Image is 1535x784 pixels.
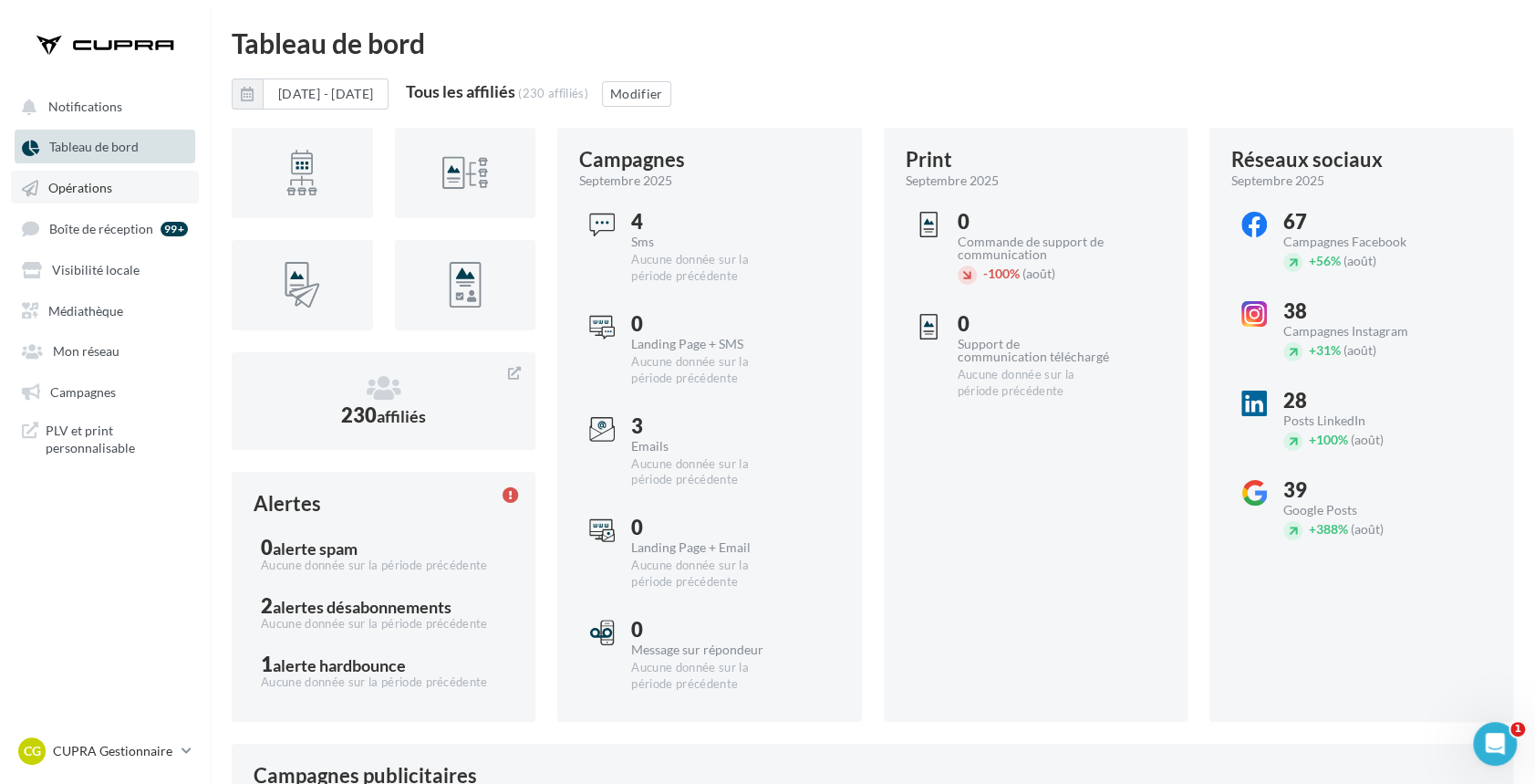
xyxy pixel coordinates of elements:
div: Aucune donnée sur la période précédente [958,367,1110,400]
span: Tableau de bord [49,140,139,155]
div: Posts LinkedIn [1283,414,1436,427]
div: 0 [261,538,506,558]
div: Sms [631,235,783,248]
span: septembre 2025 [579,172,672,190]
div: alerte spam [273,540,358,557]
span: (août) [1343,342,1376,358]
div: 2 [261,596,506,616]
iframe: Intercom live chat [1473,722,1517,766]
div: (230 affiliés) [518,86,588,100]
div: Aucune donnée sur la période précédente [261,674,506,691]
div: Tableau de bord [232,29,1513,57]
div: Support de communication téléchargé [958,338,1110,363]
div: Aucune donnée sur la période précédente [261,616,506,632]
div: Aucune donnée sur la période précédente [631,354,783,387]
span: - [983,266,988,281]
div: Landing Page + SMS [631,338,783,350]
a: Opérations [11,171,199,204]
div: Print [906,150,952,170]
span: affiliés [377,406,426,426]
div: Landing Page + Email [631,541,783,554]
span: (août) [1022,266,1055,281]
a: CG CUPRA Gestionnaire [15,734,195,768]
div: 1 [261,654,506,674]
span: 56% [1309,253,1341,268]
div: 3 [631,416,783,436]
div: Message sur répondeur [631,643,783,656]
span: septembre 2025 [1231,172,1324,190]
span: 230 [341,402,426,427]
span: 388% [1309,521,1348,537]
div: alertes désabonnements [273,599,451,615]
span: + [1309,253,1316,268]
div: Campagnes [579,150,685,170]
p: CUPRA Gestionnaire [53,742,174,760]
span: 100% [983,266,1020,281]
span: (août) [1343,253,1376,268]
div: 39 [1283,480,1436,500]
a: Visibilité locale [11,252,199,285]
div: Commande de support de communication [958,235,1110,261]
div: Campagnes Facebook [1283,235,1436,248]
a: Médiathèque [11,293,199,326]
div: Alertes [254,494,321,514]
span: (août) [1351,432,1384,447]
button: Modifier [602,81,671,107]
a: Tableau de bord [11,130,199,162]
span: Opérations [48,180,112,195]
div: 38 [1283,301,1436,321]
span: Boîte de réception [49,221,153,236]
button: [DATE] - [DATE] [232,78,389,110]
span: Mon réseau [53,343,119,359]
div: 28 [1283,391,1436,411]
button: [DATE] - [DATE] [263,78,389,110]
span: Campagnes [50,383,116,399]
span: CG [24,742,41,760]
div: 4 [631,212,783,232]
div: Aucune donnée sur la période précédente [631,456,783,489]
div: 0 [631,620,783,640]
span: Médiathèque [48,302,123,318]
div: Aucune donnée sur la période précédente [631,660,783,693]
span: + [1309,521,1316,537]
div: Emails [631,440,783,453]
div: 0 [958,212,1110,232]
a: Campagnes [11,374,199,407]
span: 100% [1309,432,1348,447]
span: (août) [1351,521,1384,537]
span: + [1309,432,1316,447]
div: Aucune donnée sur la période précédente [631,252,783,285]
span: Notifications [48,99,122,114]
div: alerte hardbounce [273,657,406,674]
div: Aucune donnée sur la période précédente [631,558,783,591]
a: PLV et print personnalisable [11,414,199,465]
div: Réseaux sociaux [1231,150,1383,170]
button: Notifications [11,89,192,122]
span: septembre 2025 [906,172,999,190]
div: Google Posts [1283,504,1436,517]
div: 67 [1283,212,1436,232]
span: Visibilité locale [52,262,140,277]
div: Campagnes Instagram [1283,325,1436,338]
a: Mon réseau [11,333,199,366]
div: 0 [958,314,1110,334]
a: Boîte de réception 99+ [11,211,199,245]
div: Tous les affiliés [406,83,515,99]
span: PLV et print personnalisable [46,422,188,457]
span: + [1309,342,1316,358]
span: 31% [1309,342,1341,358]
div: 0 [631,517,783,538]
div: Aucune donnée sur la période précédente [261,558,506,574]
div: 0 [631,314,783,334]
div: 99+ [161,222,188,236]
span: 1 [1510,722,1525,737]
